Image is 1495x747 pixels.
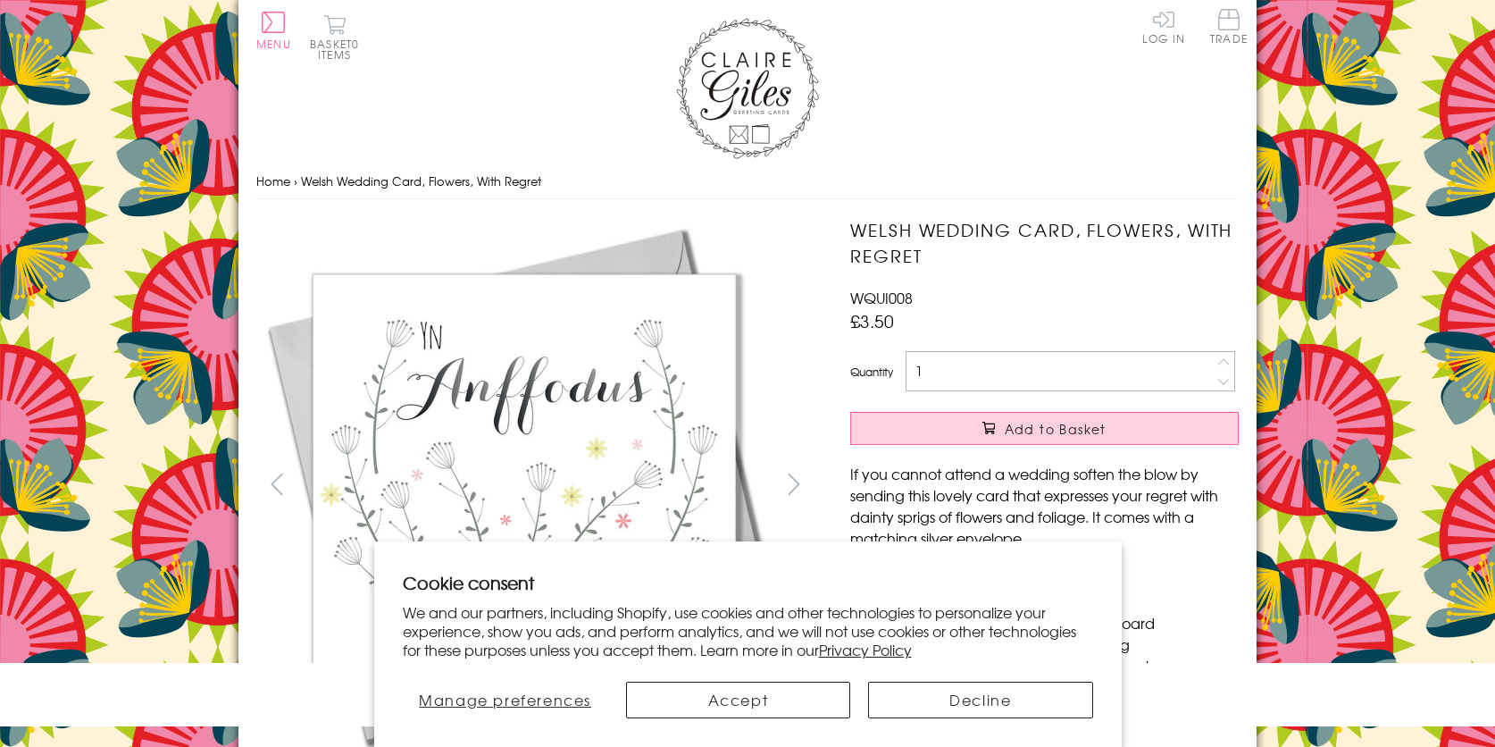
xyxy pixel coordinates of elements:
span: Menu [256,36,291,52]
h2: Cookie consent [403,570,1093,595]
button: Accept [626,682,850,718]
h1: Welsh Wedding Card, Flowers, With Regret [850,217,1239,269]
a: Log In [1142,9,1185,44]
a: Privacy Policy [819,639,912,660]
span: › [294,172,297,189]
a: Trade [1210,9,1248,47]
a: Home [256,172,290,189]
button: Add to Basket [850,412,1239,445]
p: We and our partners, including Shopify, use cookies and other technologies to personalize your ex... [403,603,1093,659]
button: Decline [868,682,1092,718]
span: WQUI008 [850,287,913,308]
button: Manage preferences [402,682,607,718]
img: Claire Giles Greetings Cards [676,18,819,159]
span: £3.50 [850,308,894,333]
p: If you cannot attend a wedding soften the blow by sending this lovely card that expresses your re... [850,463,1239,549]
span: Trade [1210,9,1248,44]
button: prev [256,464,296,504]
span: Welsh Wedding Card, Flowers, With Regret [301,172,541,189]
nav: breadcrumbs [256,164,1239,200]
label: Quantity [850,364,893,380]
span: 0 items [318,36,359,63]
button: Menu [256,12,291,49]
button: next [774,464,814,504]
span: Manage preferences [419,689,591,710]
span: Add to Basket [1005,420,1107,438]
button: Basket0 items [310,14,359,60]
